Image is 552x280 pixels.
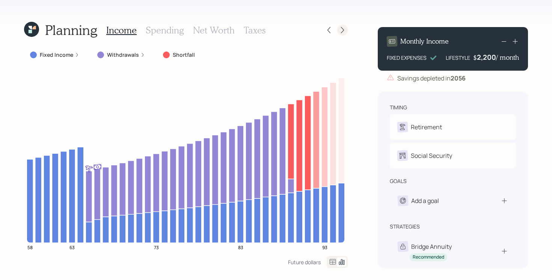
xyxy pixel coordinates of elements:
[40,51,73,59] label: Fixed Income
[69,244,75,250] tspan: 63
[411,151,452,160] div: Social Security
[390,223,420,230] div: strategies
[193,25,235,36] h3: Net Worth
[477,53,496,62] div: 2,200
[106,25,137,36] h3: Income
[400,37,449,45] h4: Monthly Income
[496,53,519,62] h4: / month
[451,74,466,82] b: 2056
[390,104,407,111] div: timing
[45,22,97,38] h1: Planning
[411,123,442,132] div: Retirement
[154,244,159,250] tspan: 73
[387,54,427,62] div: FIXED EXPENSES
[397,74,466,83] div: Savings depleted in
[107,51,139,59] label: Withdrawals
[173,51,195,59] label: Shortfall
[411,196,439,205] div: Add a goal
[244,25,265,36] h3: Taxes
[238,244,243,250] tspan: 83
[411,242,452,251] div: Bridge Annuity
[322,244,327,250] tspan: 93
[27,244,33,250] tspan: 58
[446,54,470,62] div: LIFESTYLE
[473,53,477,62] h4: $
[146,25,184,36] h3: Spending
[288,259,321,266] div: Future dollars
[413,254,444,260] div: Recommended
[390,177,407,185] div: goals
